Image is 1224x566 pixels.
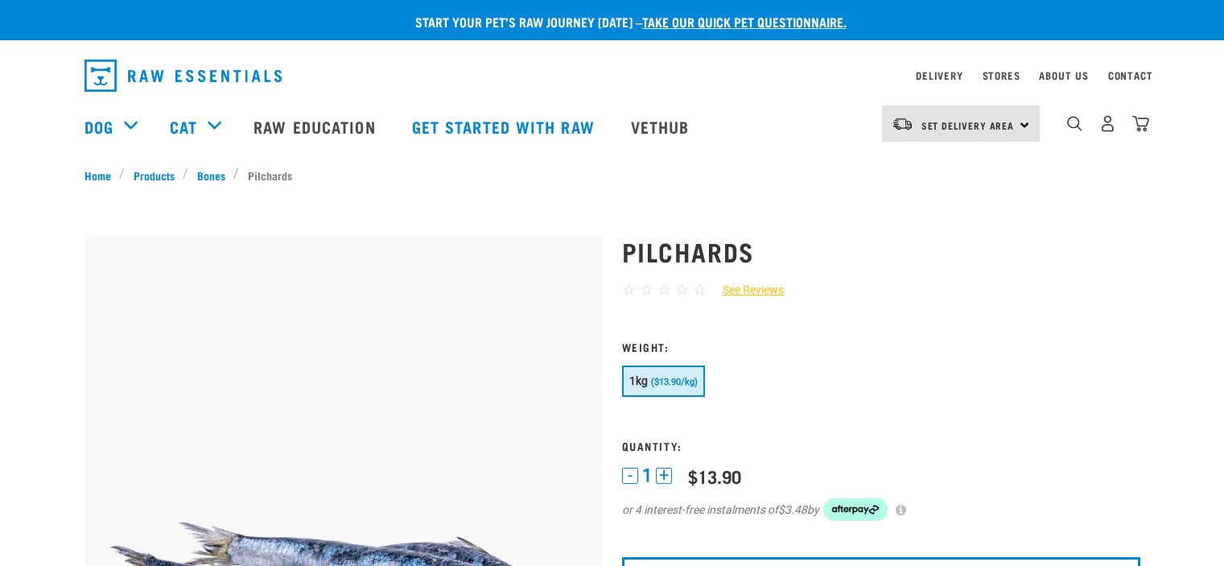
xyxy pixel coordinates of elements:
[622,440,1140,452] h3: Quantity:
[84,167,120,184] a: Home
[642,18,847,25] a: take our quick pet questionnaire.
[892,117,913,131] img: van-moving.png
[72,53,1153,98] nav: dropdown navigation
[170,114,197,138] a: Cat
[622,341,1140,353] h3: Weight:
[688,466,741,486] div: $13.90
[622,498,1140,521] div: or 4 interest-free instalments of by
[622,280,636,299] span: ☆
[640,280,653,299] span: ☆
[642,467,652,484] span: 1
[657,280,671,299] span: ☆
[622,366,705,397] button: 1kg ($13.90/kg)
[615,94,710,159] a: Vethub
[983,72,1020,78] a: Stores
[622,468,638,484] button: -
[1067,116,1082,131] img: home-icon-1@2x.png
[1132,115,1149,132] img: home-icon@2x.png
[1108,72,1153,78] a: Contact
[629,374,649,387] span: 1kg
[656,468,672,484] button: +
[396,94,615,159] a: Get started with Raw
[651,377,698,387] span: ($13.90/kg)
[778,502,807,518] span: $3.48
[1099,115,1116,132] img: user.png
[237,94,395,159] a: Raw Education
[675,280,689,299] span: ☆
[125,167,183,184] a: Products
[84,167,1140,184] nav: breadcrumbs
[84,60,282,92] img: Raw Essentials Logo
[823,498,888,521] img: Afterpay
[188,167,233,184] a: Bones
[921,122,1015,128] span: Set Delivery Area
[84,114,113,138] a: Dog
[693,280,707,299] span: ☆
[1039,72,1088,78] a: About Us
[622,237,1140,266] h1: Pilchards
[707,282,784,299] a: See Reviews
[916,72,962,78] a: Delivery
